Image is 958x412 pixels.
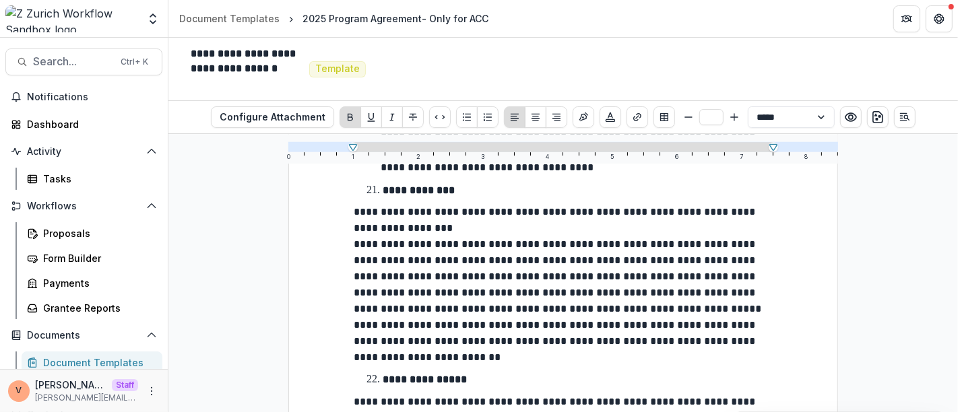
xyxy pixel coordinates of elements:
[22,168,162,190] a: Tasks
[893,5,920,32] button: Partners
[315,63,360,75] span: Template
[477,106,499,128] button: Ordered List
[456,106,478,128] button: Bullet List
[5,324,162,346] button: Open Documents
[43,276,152,290] div: Payments
[627,106,648,128] button: Create link
[27,330,141,341] span: Documents
[27,117,152,131] div: Dashboard
[573,106,594,128] button: Insert Signature
[867,106,889,128] button: download-word
[302,11,488,26] div: 2025 Program Agreement- Only for ACC
[5,141,162,162] button: Open Activity
[143,5,162,32] button: Open entity switcher
[35,378,106,392] p: [PERSON_NAME]
[174,9,285,28] a: Document Templates
[840,106,862,128] button: Preview preview-doc.pdf
[174,9,494,28] nav: breadcrumb
[27,146,141,158] span: Activity
[5,5,138,32] img: Z Zurich Workflow Sandbox logo
[340,106,361,128] button: Bold
[43,355,152,370] div: Document Templates
[211,106,334,128] button: Configure Attachment
[43,251,152,265] div: Form Builder
[43,172,152,186] div: Tasks
[894,106,916,128] button: Open Editor Sidebar
[179,11,280,26] div: Document Templates
[653,106,675,128] button: Insert Table
[35,392,138,404] p: [PERSON_NAME][EMAIL_ADDRESS][DOMAIN_NAME]
[22,247,162,269] a: Form Builder
[546,106,567,128] button: Align Right
[22,297,162,319] a: Grantee Reports
[5,86,162,108] button: Notifications
[33,55,113,68] span: Search...
[926,5,953,32] button: Get Help
[27,92,157,103] span: Notifications
[504,106,525,128] button: Align Left
[112,379,138,391] p: Staff
[43,226,152,240] div: Proposals
[118,55,151,69] div: Ctrl + K
[680,109,697,125] button: Smaller
[22,222,162,244] a: Proposals
[381,106,403,128] button: Italicize
[16,386,22,395] div: Venkat
[360,106,382,128] button: Underline
[5,48,162,75] button: Search...
[5,113,162,135] a: Dashboard
[429,106,451,128] button: Code
[525,106,546,128] button: Align Center
[27,201,141,212] span: Workflows
[43,301,152,315] div: Grantee Reports
[143,383,160,399] button: More
[726,109,742,125] button: Bigger
[5,195,162,217] button: Open Workflows
[600,106,621,128] button: Choose font color
[402,106,424,128] button: Strike
[22,272,162,294] a: Payments
[22,351,162,374] a: Document Templates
